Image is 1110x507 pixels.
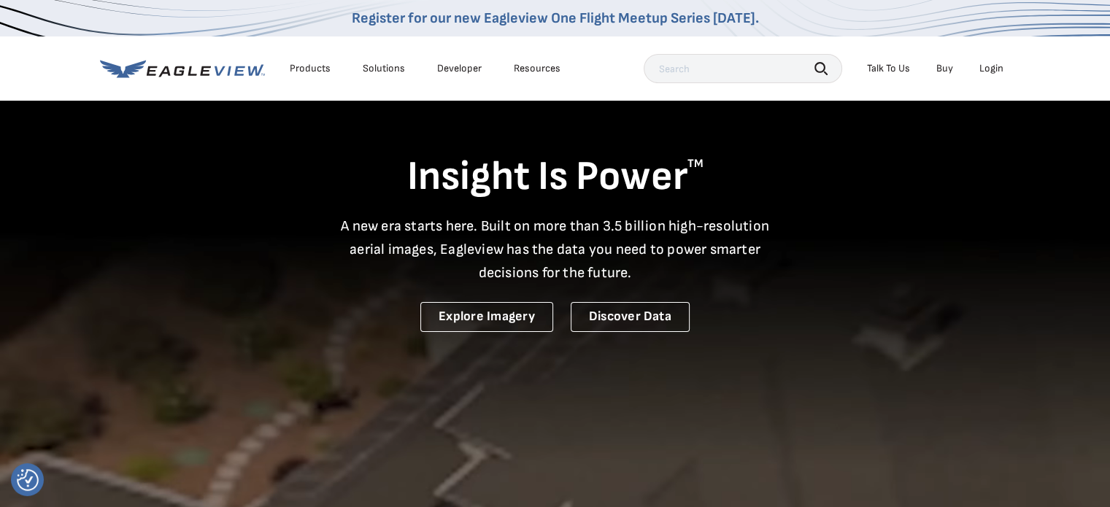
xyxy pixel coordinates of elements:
[571,302,690,332] a: Discover Data
[420,302,553,332] a: Explore Imagery
[100,152,1011,203] h1: Insight Is Power
[644,54,842,83] input: Search
[332,214,779,285] p: A new era starts here. Built on more than 3.5 billion high-resolution aerial images, Eagleview ha...
[290,62,331,75] div: Products
[352,9,759,27] a: Register for our new Eagleview One Flight Meetup Series [DATE].
[17,469,39,491] button: Consent Preferences
[867,62,910,75] div: Talk To Us
[363,62,405,75] div: Solutions
[979,62,1003,75] div: Login
[437,62,482,75] a: Developer
[936,62,953,75] a: Buy
[17,469,39,491] img: Revisit consent button
[514,62,560,75] div: Resources
[687,157,704,171] sup: TM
